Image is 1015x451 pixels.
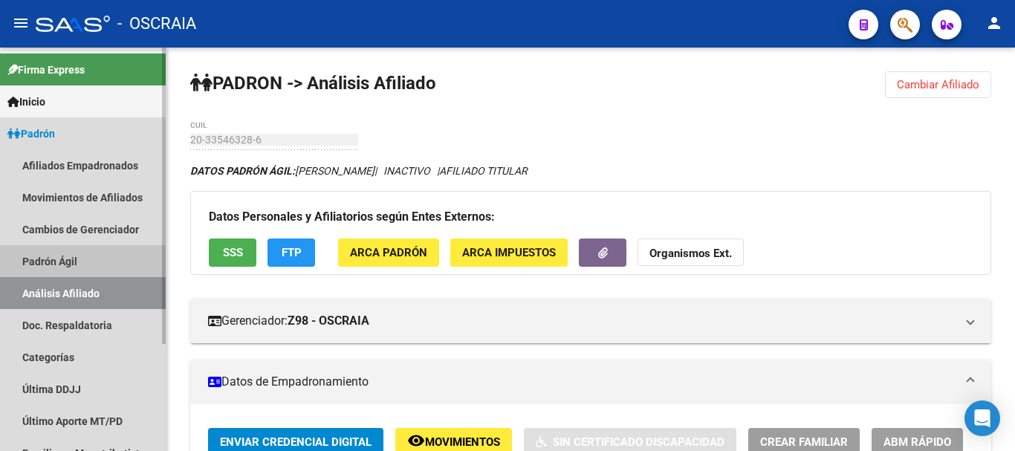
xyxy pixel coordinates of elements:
[208,374,956,390] mat-panel-title: Datos de Empadronamiento
[985,14,1003,32] mat-icon: person
[450,239,568,266] button: ARCA Impuestos
[190,299,991,343] mat-expansion-panel-header: Gerenciador:Z98 - OSCRAIA
[288,313,369,329] strong: Z98 - OSCRAIA
[190,165,295,177] strong: DATOS PADRÓN ÁGIL:
[883,435,951,449] span: ABM Rápido
[208,313,956,329] mat-panel-title: Gerenciador:
[7,94,45,110] span: Inicio
[638,239,744,266] button: Organismos Ext.
[439,165,528,177] span: AFILIADO TITULAR
[760,435,848,449] span: Crear Familiar
[220,435,372,449] span: Enviar Credencial Digital
[117,7,196,40] span: - OSCRAIA
[7,62,85,78] span: Firma Express
[282,247,302,260] span: FTP
[209,207,973,227] h3: Datos Personales y Afiliatorios según Entes Externos:
[885,71,991,98] button: Cambiar Afiliado
[462,247,556,260] span: ARCA Impuestos
[350,247,427,260] span: ARCA Padrón
[553,435,724,449] span: Sin Certificado Discapacidad
[407,432,425,450] mat-icon: remove_red_eye
[190,165,528,177] i: | INACTIVO |
[267,239,315,266] button: FTP
[190,165,374,177] span: [PERSON_NAME]
[223,247,243,260] span: SSS
[338,239,439,266] button: ARCA Padrón
[964,400,1000,436] div: Open Intercom Messenger
[897,78,979,91] span: Cambiar Afiliado
[190,73,436,94] strong: PADRON -> Análisis Afiliado
[649,247,732,261] strong: Organismos Ext.
[7,126,55,142] span: Padrón
[12,14,30,32] mat-icon: menu
[425,435,500,449] span: Movimientos
[190,360,991,404] mat-expansion-panel-header: Datos de Empadronamiento
[209,239,256,266] button: SSS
